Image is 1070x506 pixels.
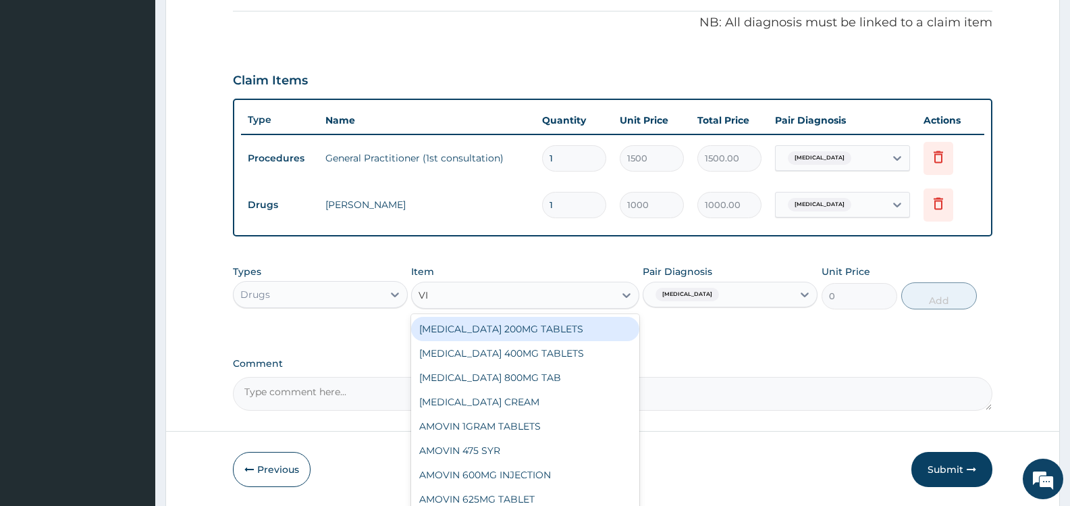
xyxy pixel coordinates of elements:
div: AMOVIN 475 SYR [411,438,639,463]
th: Pair Diagnosis [768,107,917,134]
img: d_794563401_company_1708531726252_794563401 [25,68,55,101]
td: Procedures [241,146,319,171]
label: Pair Diagnosis [643,265,712,278]
th: Type [241,107,319,132]
th: Total Price [691,107,768,134]
div: [MEDICAL_DATA] 200MG TABLETS [411,317,639,341]
th: Name [319,107,535,134]
th: Quantity [535,107,613,134]
span: [MEDICAL_DATA] [788,198,851,211]
div: [MEDICAL_DATA] CREAM [411,390,639,414]
div: [MEDICAL_DATA] 400MG TABLETS [411,341,639,365]
label: Types [233,266,261,278]
p: NB: All diagnosis must be linked to a claim item [233,14,992,32]
div: Drugs [240,288,270,301]
button: Previous [233,452,311,487]
td: Drugs [241,193,319,218]
span: We're online! [78,161,186,298]
th: Unit Price [613,107,691,134]
div: [MEDICAL_DATA] 800MG TAB [411,365,639,390]
div: AMOVIN 1GRAM TABLETS [411,414,639,438]
td: General Practitioner (1st consultation) [319,145,535,172]
span: [MEDICAL_DATA] [788,151,851,165]
h3: Claim Items [233,74,308,88]
td: [PERSON_NAME] [319,191,535,218]
button: Submit [911,452,992,487]
div: Minimize live chat window [221,7,254,39]
label: Unit Price [822,265,870,278]
label: Comment [233,358,992,370]
div: AMOVIN 600MG INJECTION [411,463,639,487]
div: Chat with us now [70,76,227,93]
span: [MEDICAL_DATA] [656,288,719,301]
label: Item [411,265,434,278]
th: Actions [917,107,984,134]
button: Add [901,282,977,309]
textarea: Type your message and hit 'Enter' [7,351,257,399]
